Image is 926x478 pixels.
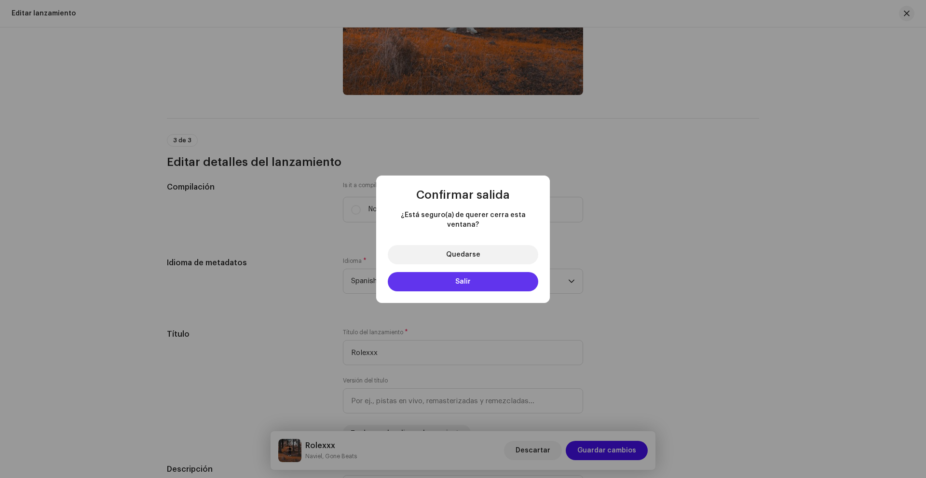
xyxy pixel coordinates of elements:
[388,272,538,291] button: Salir
[416,189,510,201] span: Confirmar salida
[455,278,471,285] span: Salir
[388,245,538,264] button: Quedarse
[446,251,480,258] span: Quedarse
[388,210,538,230] span: ¿Está seguro(a) de querer cerra esta ventana?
